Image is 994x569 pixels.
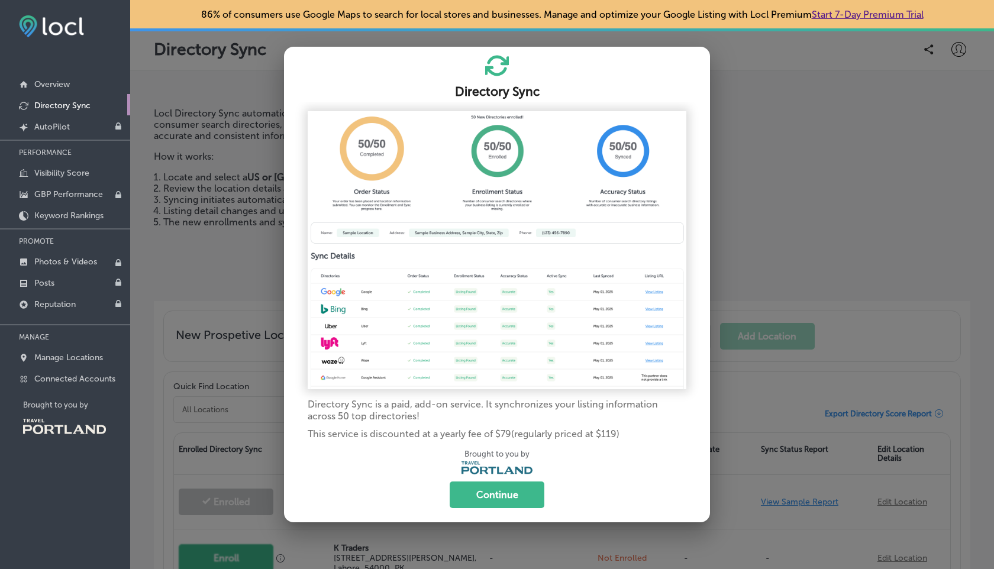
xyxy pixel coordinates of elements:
[308,428,686,440] p: This service is discounted at a yearly fee of $ 79 (regularly priced at $ 119 )
[34,101,91,111] p: Directory Sync
[23,419,106,434] img: Travel Portland
[34,189,103,199] p: GBP Performance
[23,400,130,409] p: Brought to you by
[34,257,97,267] p: Photos & Videos
[298,85,696,99] h2: Directory Sync
[19,15,84,37] img: fda3e92497d09a02dc62c9cd864e3231.png
[461,461,532,474] img: Travel Portland
[34,79,70,89] p: Overview
[201,9,924,20] p: 86% of consumers use Google Maps to search for local stores and businesses. Manage and optimize y...
[293,450,701,458] p: Brought to you by
[308,111,686,390] img: 6b39a55ac02f35a9d866cd7ece76c9a6.png
[450,481,544,508] button: Continue
[34,168,89,178] p: Visibility Score
[34,211,104,221] p: Keyword Rankings
[308,399,686,422] p: Directory Sync is a paid, add-on service. It synchronizes your listing information across 50 top ...
[34,353,103,363] p: Manage Locations
[812,9,924,20] a: Start 7-Day Premium Trial
[34,374,115,384] p: Connected Accounts
[34,278,54,288] p: Posts
[34,299,76,309] p: Reputation
[34,122,70,132] p: AutoPilot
